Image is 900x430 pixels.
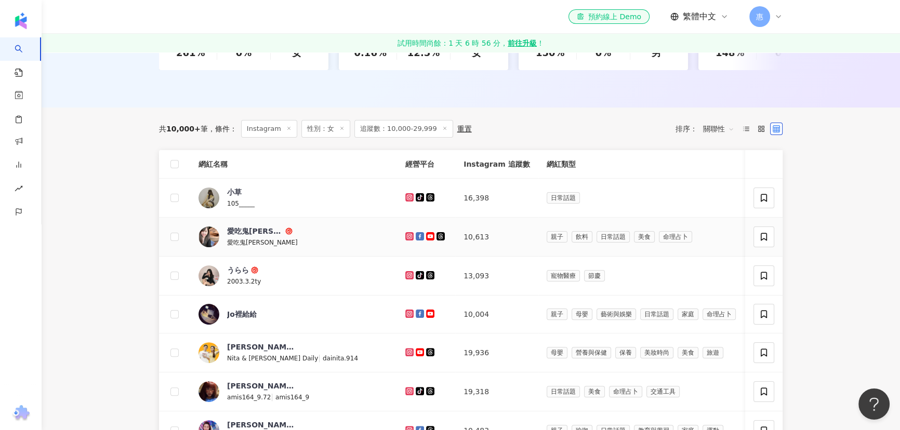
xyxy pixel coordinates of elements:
span: 美食 [584,386,605,397]
div: 0% [595,46,612,59]
strong: 前往升級 [508,38,537,48]
span: 愛吃鬼[PERSON_NAME] [227,239,298,246]
span: 親子 [547,231,567,243]
span: 飲料 [572,231,592,243]
div: 女 [292,46,301,59]
td: 13,093 [455,257,538,295]
img: KOL Avatar [198,304,219,325]
img: KOL Avatar [198,187,219,208]
div: 0% [775,46,791,59]
span: 寵物醫療 [547,270,580,281]
a: KOL Avatar愛吃鬼[PERSON_NAME]愛吃鬼[PERSON_NAME] [198,226,389,248]
span: 日常話題 [547,386,580,397]
div: [PERSON_NAME]（小布） [227,420,295,430]
span: amis164_9 [275,394,309,401]
span: 旅遊 [703,347,723,358]
img: KOL Avatar [198,265,219,286]
span: 交通工具 [646,386,680,397]
span: 命理占卜 [659,231,692,243]
div: [PERSON_NAME] [227,381,295,391]
img: KOL Avatar [198,381,219,402]
img: KOL Avatar [198,342,219,363]
div: 150% [536,46,565,59]
img: chrome extension [11,405,31,422]
div: 愛吃鬼[PERSON_NAME] [227,226,283,236]
span: rise [15,178,23,201]
span: 美食 [634,231,655,243]
td: 19,318 [455,372,538,411]
span: 命理占卜 [703,308,736,320]
span: amis164_9.72 [227,394,271,401]
span: 10,000+ [166,125,201,133]
span: 親子 [547,308,567,320]
th: Instagram 追蹤數 [455,150,538,179]
span: 母嬰 [547,347,567,358]
span: | [318,354,323,362]
td: 10,613 [455,218,538,257]
span: 營養與保健 [572,347,611,358]
span: 家庭 [678,308,698,320]
td: 16,398 [455,179,538,218]
span: | [271,393,275,401]
span: 條件 ： [208,125,237,133]
div: 排序： [676,120,740,137]
div: 0.16% [354,46,386,59]
td: 19,936 [455,333,538,372]
div: Jo裡給給 [227,309,257,319]
span: 美妝時尚 [640,347,673,358]
span: Instagram [241,120,297,138]
a: 試用時間尚餘：1 天 6 時 56 分，前往升級！ [42,34,900,52]
th: 網紅類型 [538,150,804,179]
span: 105_____ [227,200,255,207]
div: [PERSON_NAME] [227,342,295,352]
span: 惠 [756,11,763,22]
a: KOL Avatar[PERSON_NAME]amis164_9.72|amis164_9 [198,381,389,402]
a: KOL Avatar[PERSON_NAME]Nita & [PERSON_NAME] Daily|dainita.914 [198,342,389,364]
div: 預約線上 Demo [577,11,641,22]
span: 命理占卜 [609,386,642,397]
img: KOL Avatar [198,226,219,247]
a: search [15,37,35,78]
div: 小草 [227,187,242,197]
a: KOL Avatarうらら2003.3.2ty [198,265,389,287]
span: 藝術與娛樂 [597,308,636,320]
span: 日常話題 [547,192,580,204]
th: 網紅名稱 [190,150,397,179]
iframe: Help Scout Beacon - Open [858,388,890,420]
a: KOL AvatarJo裡給給 [198,304,389,325]
div: うらら [227,265,249,275]
a: 預約線上 Demo [568,9,650,24]
a: KOL Avatar小草105_____ [198,187,389,209]
div: 女 [472,46,481,59]
span: Nita & [PERSON_NAME] Daily [227,355,318,362]
span: 追蹤數：10,000-29,999 [354,120,453,138]
span: 美食 [678,347,698,358]
div: 重置 [457,125,472,133]
div: 148% [716,46,745,59]
span: 保養 [615,347,636,358]
span: 性別：女 [301,120,350,138]
span: 節慶 [584,270,605,281]
th: 經營平台 [397,150,455,179]
span: 關聯性 [703,120,734,137]
span: 日常話題 [640,308,673,320]
span: 日常話題 [597,231,630,243]
div: 共 筆 [159,125,208,133]
div: 261% [176,46,205,59]
div: 12.5% [407,46,440,59]
td: 10,004 [455,295,538,333]
div: 0% [236,46,252,59]
span: 2003.3.2ty [227,278,261,285]
span: 繁體中文 [683,11,716,22]
span: 母嬰 [572,308,592,320]
span: dainita.914 [323,355,358,362]
div: 男 [652,46,661,59]
img: logo icon [12,12,29,29]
